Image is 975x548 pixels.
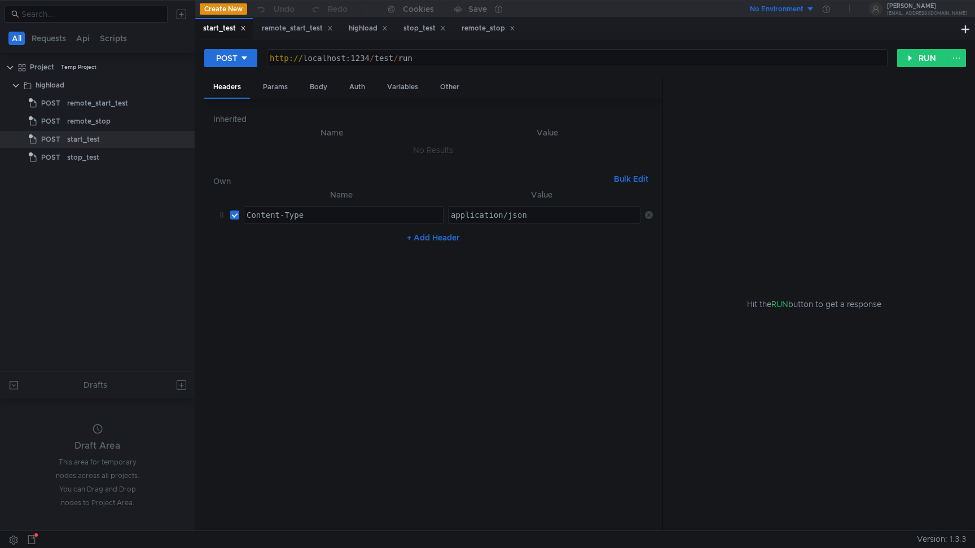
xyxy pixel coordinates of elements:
[443,188,640,201] th: Value
[247,1,302,17] button: Undo
[917,531,966,547] span: Version: 1.3.3
[462,23,515,34] div: remote_stop
[203,23,246,34] div: start_test
[403,2,434,16] div: Cookies
[41,149,60,166] span: POST
[67,131,100,148] div: start_test
[328,2,348,16] div: Redo
[30,59,54,76] div: Project
[340,77,374,98] div: Auth
[84,378,107,392] div: Drafts
[771,299,788,309] span: RUN
[442,126,653,139] th: Value
[204,77,250,99] div: Headers
[254,77,297,98] div: Params
[413,145,453,155] nz-embed-empty: No Results
[41,113,60,130] span: POST
[747,298,881,310] span: Hit the button to get a response
[21,8,161,20] input: Search...
[378,77,427,98] div: Variables
[204,49,257,67] button: POST
[222,126,441,139] th: Name
[468,5,487,13] div: Save
[200,3,247,15] button: Create New
[41,95,60,112] span: POST
[301,77,336,98] div: Body
[67,95,128,112] div: remote_start_test
[213,174,609,188] h6: Own
[28,32,69,45] button: Requests
[302,1,355,17] button: Redo
[67,113,111,130] div: remote_stop
[61,59,96,76] div: Temp Project
[262,23,333,34] div: remote_start_test
[36,77,64,94] div: highload
[274,2,295,16] div: Undo
[887,3,967,9] div: [PERSON_NAME]
[403,23,446,34] div: stop_test
[96,32,130,45] button: Scripts
[8,32,25,45] button: All
[609,172,653,186] button: Bulk Edit
[41,131,60,148] span: POST
[431,77,468,98] div: Other
[73,32,93,45] button: Api
[887,11,967,15] div: [EMAIL_ADDRESS][DOMAIN_NAME]
[67,149,99,166] div: stop_test
[239,188,443,201] th: Name
[216,52,238,64] div: POST
[349,23,388,34] div: highload
[897,49,947,67] button: RUN
[402,231,464,244] button: + Add Header
[750,4,803,15] div: No Environment
[213,112,652,126] h6: Inherited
